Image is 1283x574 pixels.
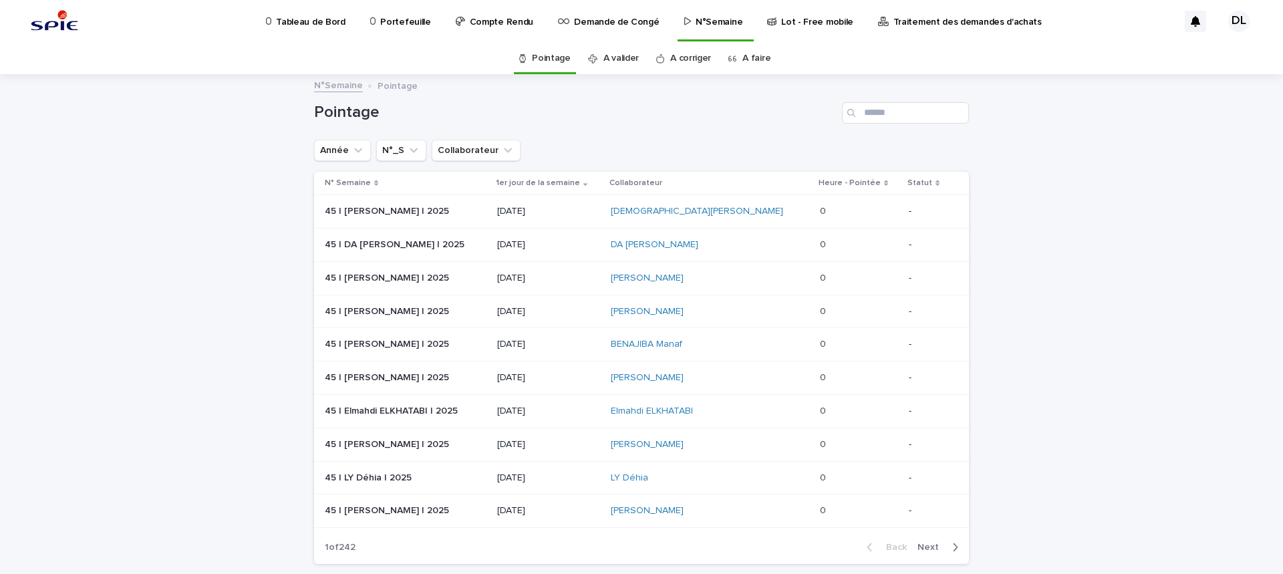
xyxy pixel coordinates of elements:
p: 0 [820,270,829,284]
p: Heure - Pointée [819,176,881,190]
button: N°_S [376,140,426,161]
p: Statut [907,176,932,190]
span: Back [878,543,907,552]
div: DL [1228,11,1250,32]
a: BENAJIBA Manaf [611,339,682,350]
tr: 45 | LY Déhia | 202545 | LY Déhia | 2025 [DATE]LY Déhia 00 - [314,461,969,494]
a: A valider [603,43,639,74]
p: - [909,339,948,350]
a: [PERSON_NAME] [611,273,684,284]
a: DA [PERSON_NAME] [611,239,698,251]
tr: 45 | DA [PERSON_NAME] | 202545 | DA [PERSON_NAME] | 2025 [DATE]DA [PERSON_NAME] 00 - [314,228,969,261]
p: - [909,406,948,417]
tr: 45 | [PERSON_NAME] | 202545 | [PERSON_NAME] | 2025 [DATE][PERSON_NAME] 00 - [314,261,969,295]
p: 45 | LY Déhia | 2025 [325,470,414,484]
a: [PERSON_NAME] [611,505,684,517]
p: [DATE] [497,472,600,484]
tr: 45 | [PERSON_NAME] | 202545 | [PERSON_NAME] | 2025 [DATE][PERSON_NAME] 00 - [314,295,969,328]
p: - [909,372,948,384]
p: 0 [820,203,829,217]
p: 0 [820,370,829,384]
p: 0 [820,303,829,317]
button: Next [912,541,969,553]
tr: 45 | [PERSON_NAME] | 202545 | [PERSON_NAME] | 2025 [DATE][DEMOGRAPHIC_DATA][PERSON_NAME] 00 - [314,195,969,229]
p: [DATE] [497,339,600,350]
p: 45 | Elmahdi ELKHATABI | 2025 [325,403,460,417]
p: 45 | DA [PERSON_NAME] | 2025 [325,237,467,251]
a: LY Déhia [611,472,648,484]
p: - [909,472,948,484]
a: [PERSON_NAME] [611,306,684,317]
p: N° Semaine [325,176,371,190]
button: Année [314,140,371,161]
p: 45 | [PERSON_NAME] | 2025 [325,270,452,284]
h1: Pointage [314,103,837,122]
a: Pointage [532,43,571,74]
p: - [909,206,948,217]
p: 45 | [PERSON_NAME] | 2025 [325,203,452,217]
a: [DEMOGRAPHIC_DATA][PERSON_NAME] [611,206,783,217]
a: A corriger [670,43,711,74]
p: [DATE] [497,372,600,384]
a: Elmahdi ELKHATABI [611,406,693,417]
p: [DATE] [497,239,600,251]
tr: 45 | [PERSON_NAME] | 202545 | [PERSON_NAME] | 2025 [DATE][PERSON_NAME] 00 - [314,428,969,461]
tr: 45 | Elmahdi ELKHATABI | 202545 | Elmahdi ELKHATABI | 2025 [DATE]Elmahdi ELKHATABI 00 - [314,394,969,428]
tr: 45 | [PERSON_NAME] | 202545 | [PERSON_NAME] | 2025 [DATE][PERSON_NAME] 00 - [314,362,969,395]
p: 45 | [PERSON_NAME] | 2025 [325,303,452,317]
p: 0 [820,470,829,484]
p: - [909,239,948,251]
tr: 45 | [PERSON_NAME] | 202545 | [PERSON_NAME] | 2025 [DATE][PERSON_NAME] 00 - [314,494,969,528]
p: [DATE] [497,306,600,317]
p: 0 [820,403,829,417]
tr: 45 | [PERSON_NAME] | 202545 | [PERSON_NAME] | 2025 [DATE]BENAJIBA Manaf 00 - [314,328,969,362]
p: 45 | [PERSON_NAME] | 2025 [325,503,452,517]
span: Next [917,543,947,552]
p: Collaborateur [609,176,662,190]
a: [PERSON_NAME] [611,372,684,384]
p: 45 | [PERSON_NAME] | 2025 [325,370,452,384]
a: A faire [742,43,770,74]
p: 0 [820,336,829,350]
p: [DATE] [497,505,600,517]
a: N°Semaine [314,77,363,92]
p: 0 [820,503,829,517]
img: svstPd6MQfCT1uX1QGkG [27,8,82,35]
p: - [909,439,948,450]
button: Collaborateur [432,140,521,161]
a: [PERSON_NAME] [611,439,684,450]
p: - [909,505,948,517]
p: 1 of 242 [314,531,366,564]
p: [DATE] [497,439,600,450]
p: [DATE] [497,273,600,284]
p: [DATE] [497,206,600,217]
p: 1er jour de la semaine [496,176,580,190]
p: 45 | [PERSON_NAME] | 2025 [325,336,452,350]
button: Back [856,541,912,553]
p: 0 [820,237,829,251]
p: - [909,273,948,284]
input: Search [842,102,969,124]
p: Pointage [378,78,418,92]
p: 45 | [PERSON_NAME] | 2025 [325,436,452,450]
p: [DATE] [497,406,600,417]
p: 0 [820,436,829,450]
p: - [909,306,948,317]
